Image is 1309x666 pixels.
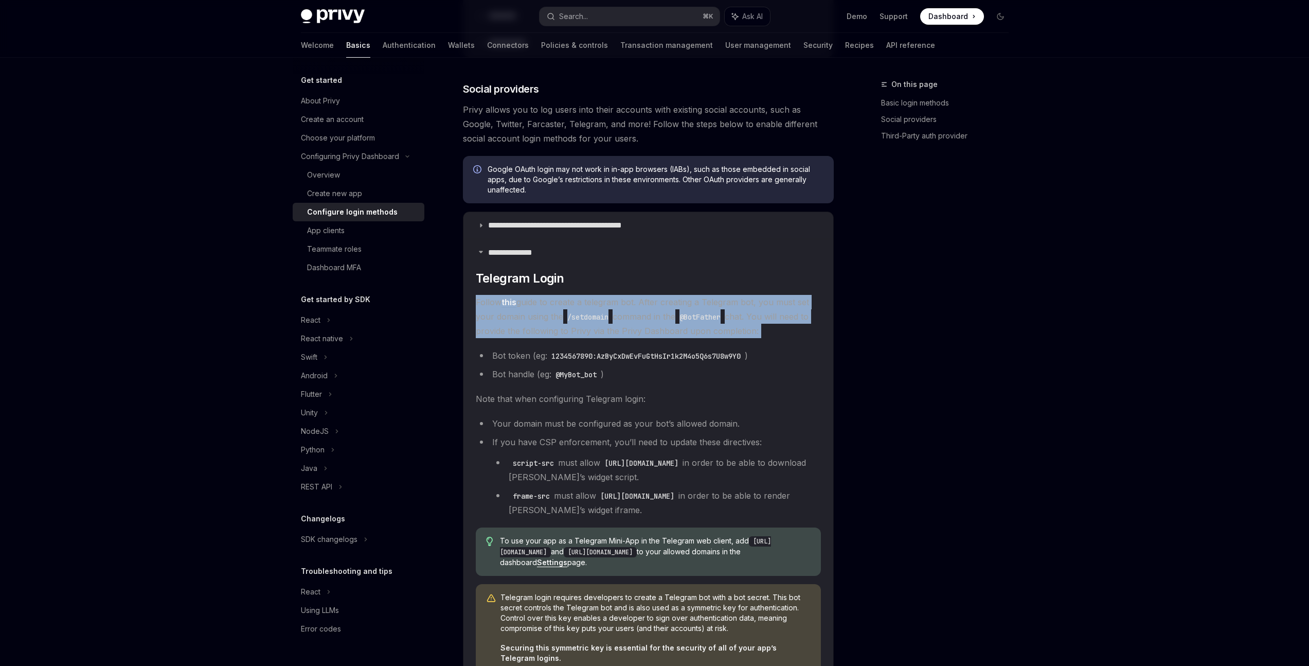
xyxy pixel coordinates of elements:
[500,643,777,662] strong: Securing this symmetric key is essential for the security of all of your app’s Telegram logins.
[346,33,370,58] a: Basics
[500,592,811,634] span: Telegram login requires developers to create a Telegram bot with a bot secret. This bot secret co...
[301,604,339,617] div: Using LLMs
[596,490,678,502] code: [URL][DOMAIN_NAME]
[486,593,496,604] svg: Warning
[301,533,357,546] div: SDK changelogs
[301,565,392,577] h5: Troubleshooting and tips
[301,586,320,598] div: React
[301,74,342,86] h5: Get started
[881,128,1017,144] a: Third-Party auth provider
[293,92,424,110] a: About Privy
[473,165,483,176] svg: Info
[301,150,399,163] div: Configuring Privy Dashboard
[476,270,564,287] span: Telegram Login
[620,33,713,58] a: Transaction management
[476,416,821,431] li: Your domain must be configured as your bot’s allowed domain.
[301,33,334,58] a: Welcome
[487,33,529,58] a: Connectors
[881,95,1017,111] a: Basic login methods
[537,558,567,567] a: Settings
[293,601,424,620] a: Using LLMs
[293,620,424,638] a: Error codes
[492,488,821,517] li: must allow in order to be able to render [PERSON_NAME]’s widget iframe.
[725,33,791,58] a: User management
[559,10,588,23] div: Search...
[886,33,935,58] a: API reference
[293,184,424,203] a: Create new app
[600,458,683,469] code: [URL][DOMAIN_NAME]
[301,481,332,493] div: REST API
[703,12,713,21] span: ⌘ K
[293,221,424,240] a: App clients
[383,33,436,58] a: Authentication
[564,547,637,557] code: [URL][DOMAIN_NAME]
[509,490,554,502] code: frame-src
[301,351,317,363] div: Swift
[301,388,322,400] div: Flutter
[488,164,823,195] span: Google OAuth login may not work in in-app browsers (IABs), such as those embedded in social apps,...
[476,435,821,517] li: If you have CSP enforcement, you’ll need to update these directives:
[301,370,328,382] div: Android
[301,293,370,306] h5: Get started by SDK
[301,623,341,635] div: Error codes
[301,407,318,419] div: Unity
[803,33,833,58] a: Security
[476,367,821,381] li: Bot handle (eg: )
[891,78,938,91] span: On this page
[293,129,424,147] a: Choose your platform
[920,8,984,25] a: Dashboard
[486,537,493,546] svg: Tip
[675,311,725,323] code: @BotFather
[293,258,424,277] a: Dashboard MFA
[301,113,364,126] div: Create an account
[547,350,745,362] code: 1234567890:AzByCxDwEvFuGtHsIr1k2M4o5Q6s7U8w9Y0
[563,311,613,323] code: /setdomain
[509,458,558,469] code: script-src
[845,33,874,58] a: Recipes
[301,132,375,144] div: Choose your platform
[541,33,608,58] a: Policies & controls
[463,82,539,96] span: Social providers
[500,536,771,557] code: [URL][DOMAIN_NAME]
[742,11,763,22] span: Ask AI
[501,297,516,308] a: this
[307,169,340,181] div: Overview
[540,7,720,26] button: Search...⌘K
[301,332,343,345] div: React native
[307,187,362,200] div: Create new app
[476,348,821,363] li: Bot token (eg: )
[301,95,340,107] div: About Privy
[301,444,325,456] div: Python
[992,8,1009,25] button: Toggle dark mode
[500,536,811,568] span: To use your app as a Telegram Mini-App in the Telegram web client, add and to your allowed domain...
[476,392,821,406] span: Note that when configuring Telegram login:
[301,9,365,24] img: dark logo
[307,224,345,237] div: App clients
[476,295,821,338] span: Follow guide to create a telegram bot. After creating a Telegram bot, you must set your domain us...
[307,261,361,274] div: Dashboard MFA
[301,314,320,326] div: React
[448,33,475,58] a: Wallets
[307,243,362,255] div: Teammate roles
[301,425,329,437] div: NodeJS
[293,240,424,258] a: Teammate roles
[301,462,317,475] div: Java
[293,110,424,129] a: Create an account
[928,11,968,22] span: Dashboard
[551,369,601,380] code: @MyBot_bot
[847,11,867,22] a: Demo
[880,11,908,22] a: Support
[301,513,345,525] h5: Changelogs
[492,455,821,484] li: must allow in order to be able to download [PERSON_NAME]’s widget script.
[463,102,834,146] span: Privy allows you to log users into their accounts with existing social accounts, such as Google, ...
[293,203,424,221] a: Configure login methods
[725,7,770,26] button: Ask AI
[881,111,1017,128] a: Social providers
[293,166,424,184] a: Overview
[307,206,398,218] div: Configure login methods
